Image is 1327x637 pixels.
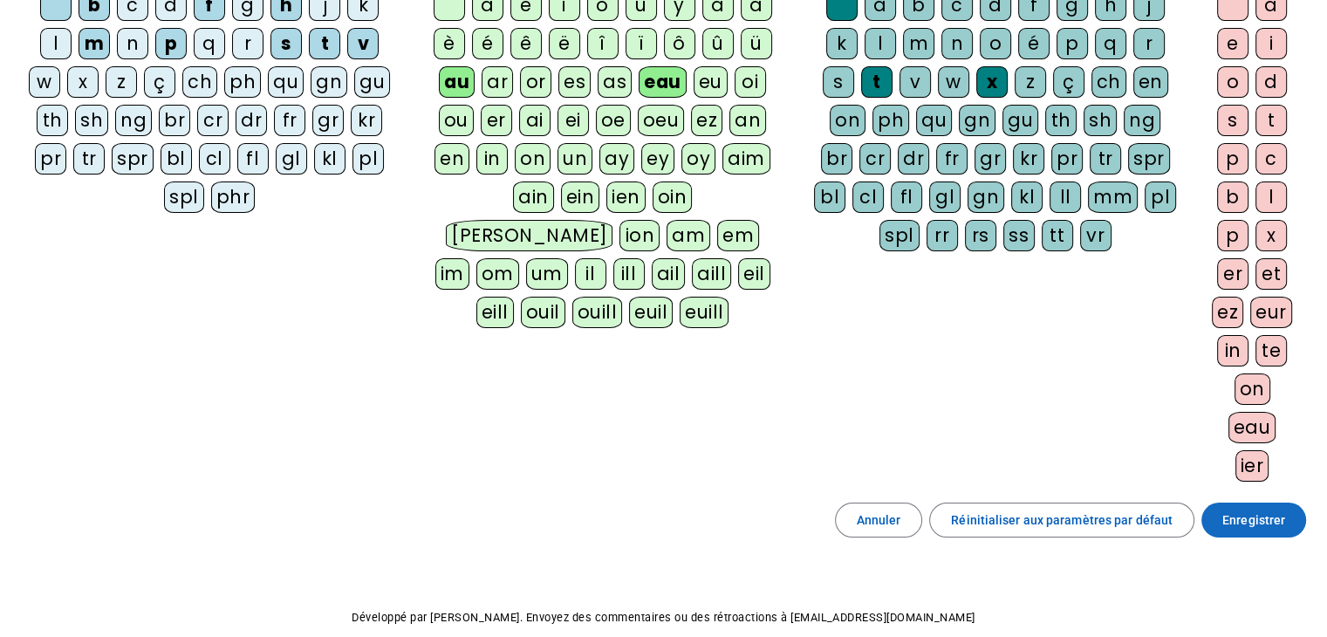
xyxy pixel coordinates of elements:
div: ê [510,28,542,59]
div: un [557,143,592,175]
div: an [729,105,766,136]
div: rr [927,220,958,251]
div: ez [1212,297,1243,328]
div: gl [276,143,307,175]
div: rs [965,220,996,251]
div: er [481,105,512,136]
div: c [1255,143,1287,175]
div: bl [814,182,845,213]
div: dr [898,143,929,175]
div: ou [439,105,474,136]
div: w [29,66,60,98]
div: l [40,28,72,59]
div: kl [1011,182,1043,213]
div: [PERSON_NAME] [446,220,612,251]
div: ouill [572,297,622,328]
div: o [1217,66,1248,98]
div: et [1255,258,1287,290]
div: ë [549,28,580,59]
div: gr [975,143,1006,175]
div: fr [936,143,968,175]
div: é [472,28,503,59]
div: sh [1084,105,1117,136]
div: cr [859,143,891,175]
div: um [526,258,568,290]
div: i [1255,28,1287,59]
div: ez [691,105,722,136]
div: ph [224,66,261,98]
div: î [587,28,619,59]
div: en [1133,66,1168,98]
div: ng [115,105,152,136]
div: eur [1250,297,1292,328]
div: d [1255,66,1287,98]
div: on [515,143,551,175]
div: ch [182,66,217,98]
div: eau [1228,412,1276,443]
div: q [194,28,225,59]
span: Enregistrer [1222,510,1285,531]
div: eu [694,66,728,98]
div: s [270,28,302,59]
div: br [159,105,190,136]
div: aim [722,143,770,175]
div: e [1217,28,1248,59]
div: kr [351,105,382,136]
div: pl [352,143,384,175]
div: on [1235,373,1270,405]
div: ier [1235,450,1269,482]
div: s [823,66,854,98]
div: ai [519,105,551,136]
div: kl [314,143,345,175]
div: x [67,66,99,98]
div: ion [619,220,660,251]
div: n [117,28,148,59]
div: ay [599,143,634,175]
div: am [667,220,710,251]
div: in [476,143,508,175]
div: ss [1003,220,1035,251]
div: eau [639,66,687,98]
div: è [434,28,465,59]
div: gu [1002,105,1038,136]
div: oin [653,182,693,213]
div: ouil [521,297,565,328]
div: phr [211,182,256,213]
div: ail [652,258,686,290]
div: cr [197,105,229,136]
div: ey [641,143,674,175]
div: x [976,66,1008,98]
div: pr [35,143,66,175]
div: tt [1042,220,1073,251]
div: ï [626,28,657,59]
div: ei [557,105,589,136]
div: eil [738,258,770,290]
div: te [1255,335,1287,366]
div: spr [1128,143,1170,175]
div: ç [144,66,175,98]
div: kr [1013,143,1044,175]
div: au [439,66,475,98]
div: spl [879,220,920,251]
div: gn [311,66,347,98]
div: p [1217,143,1248,175]
div: ain [513,182,554,213]
div: gl [929,182,961,213]
div: ph [872,105,909,136]
div: n [941,28,973,59]
button: Réinitialiser aux paramètres par défaut [929,503,1194,538]
div: l [1255,182,1287,213]
div: r [1133,28,1165,59]
div: ill [613,258,645,290]
div: p [1217,220,1248,251]
div: t [1255,105,1287,136]
div: p [1057,28,1088,59]
button: Enregistrer [1201,503,1306,538]
div: ü [741,28,772,59]
div: tr [73,143,105,175]
div: pr [1051,143,1083,175]
div: oi [735,66,766,98]
div: v [347,28,379,59]
div: k [826,28,858,59]
div: er [1217,258,1248,290]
